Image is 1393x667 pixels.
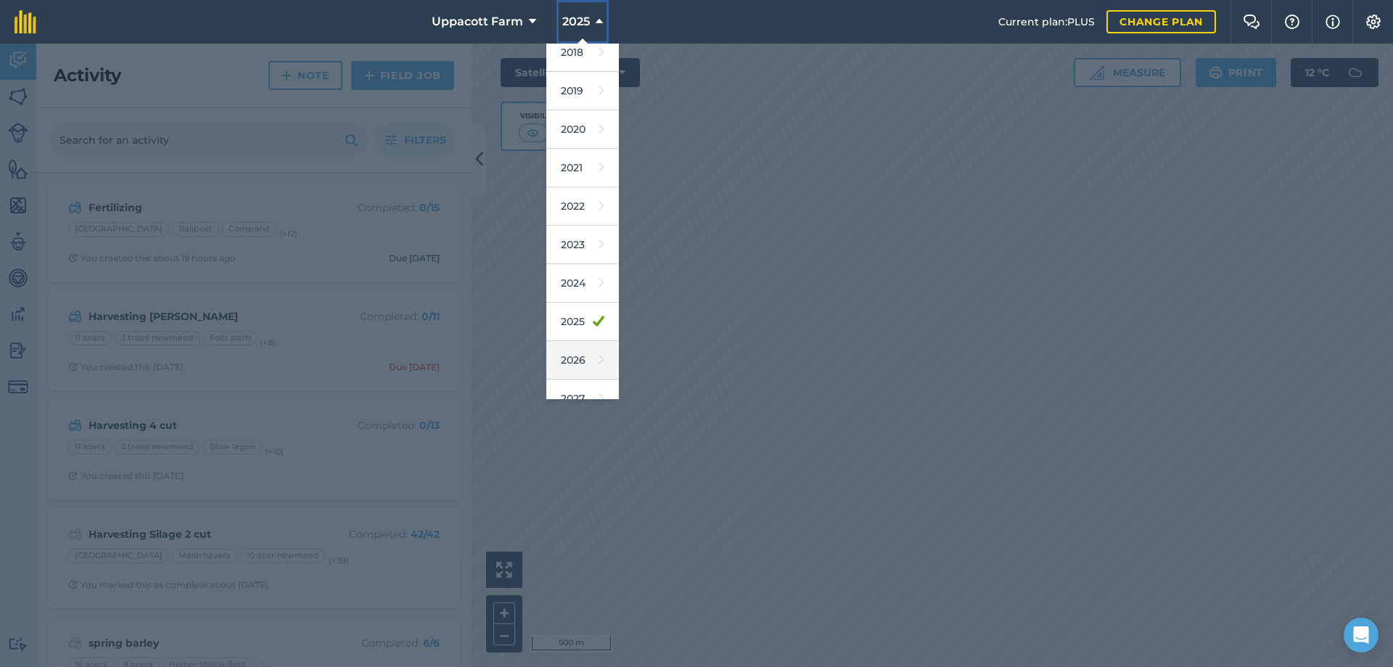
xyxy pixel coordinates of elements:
[1106,10,1216,33] a: Change plan
[546,380,619,418] a: 2027
[546,72,619,110] a: 2019
[546,33,619,72] a: 2018
[1326,13,1340,30] img: svg+xml;base64,PHN2ZyB4bWxucz0iaHR0cDovL3d3dy53My5vcmcvMjAwMC9zdmciIHdpZHRoPSIxNyIgaGVpZ2h0PSIxNy...
[546,149,619,187] a: 2021
[546,264,619,303] a: 2024
[546,303,619,341] a: 2025
[546,187,619,226] a: 2022
[546,341,619,380] a: 2026
[546,226,619,264] a: 2023
[1365,15,1382,29] img: A cog icon
[1243,15,1260,29] img: Two speech bubbles overlapping with the left bubble in the forefront
[15,10,36,33] img: fieldmargin Logo
[1283,15,1301,29] img: A question mark icon
[546,110,619,149] a: 2020
[998,14,1095,30] span: Current plan : PLUS
[1344,618,1378,652] div: Open Intercom Messenger
[562,13,590,30] span: 2025
[432,13,523,30] span: Uppacott Farm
